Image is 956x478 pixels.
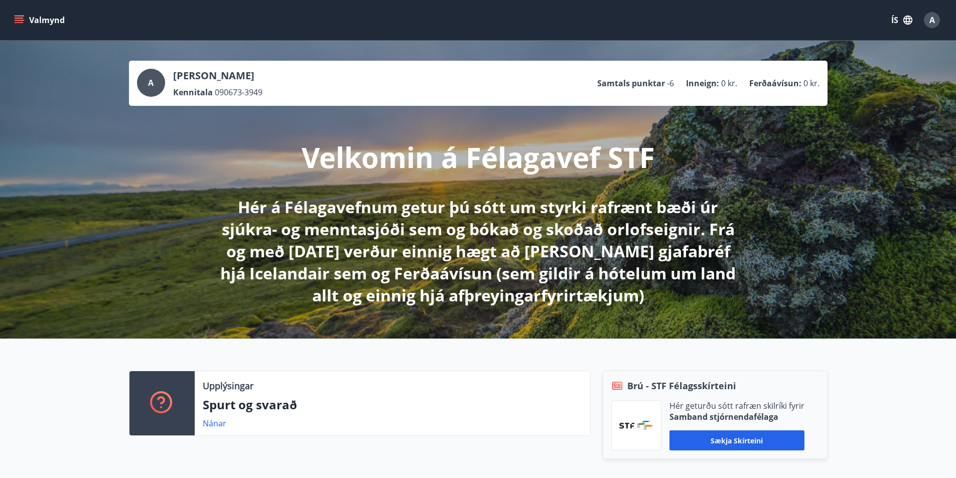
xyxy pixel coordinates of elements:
p: Hér á Félagavefnum getur þú sótt um styrki rafrænt bæði úr sjúkra- og menntasjóði sem og bókað og... [213,196,743,306]
span: 0 kr. [721,78,737,89]
span: A [148,77,154,88]
a: Nánar [203,418,226,429]
p: Velkomin á Félagavef STF [302,138,655,176]
button: ÍS [886,11,918,29]
p: Ferðaávísun : [749,78,801,89]
p: Inneign : [686,78,719,89]
p: Samtals punktar [597,78,665,89]
span: 090673-3949 [215,87,262,98]
span: A [929,15,935,26]
button: A [920,8,944,32]
button: menu [12,11,69,29]
span: -6 [667,78,674,89]
p: [PERSON_NAME] [173,69,262,83]
p: Samband stjórnendafélaga [669,411,804,422]
p: Kennitala [173,87,213,98]
p: Spurt og svarað [203,396,582,413]
span: Brú - STF Félagsskírteini [627,379,736,392]
p: Upplýsingar [203,379,253,392]
span: 0 kr. [803,78,820,89]
p: Hér geturðu sótt rafræn skilríki fyrir [669,400,804,411]
img: vjCaq2fThgY3EUYqSgpjEiBg6WP39ov69hlhuPVN.png [619,421,653,430]
button: Sækja skírteini [669,430,804,450]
